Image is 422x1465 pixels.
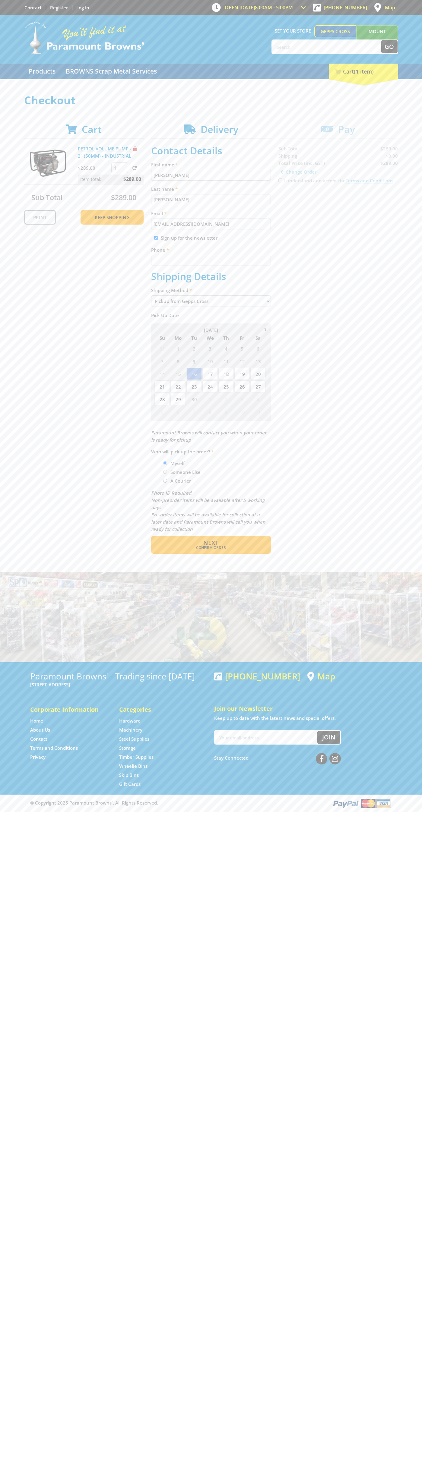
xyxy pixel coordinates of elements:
label: First name [151,161,271,168]
a: Go to the Contact page [24,5,42,11]
img: PayPal, Mastercard, Visa accepted [332,798,392,809]
h3: Paramount Browns' - Trading since [DATE] [30,671,208,681]
label: Myself [168,458,187,468]
span: 3 [202,342,218,354]
a: Remove from cart [133,146,137,152]
a: Go to the Privacy page [30,754,46,760]
a: Go to the Gift Cards page [119,781,141,787]
span: 7 [186,406,202,418]
label: A Courier [168,476,193,486]
h2: Contact Details [151,145,271,156]
p: [STREET_ADDRESS] [30,681,208,688]
label: Who will pick up the order? [151,448,271,455]
span: 18 [218,368,234,380]
a: Go to the Contact page [30,736,47,742]
span: 2 [218,393,234,405]
a: PETROL VOLUME PUMP - 2" (50MM) - INDUSTRIAL [78,146,131,159]
input: Your email address [215,731,317,744]
div: Cart [329,64,398,79]
span: Delivery [201,123,238,136]
a: Gepps Cross [314,25,356,37]
span: Tu [186,334,202,342]
a: Go to the Products page [24,64,60,79]
a: Go to the Terms and Conditions page [30,745,78,751]
span: 17 [202,368,218,380]
input: Please select who will pick up the order. [163,470,167,474]
h2: Shipping Details [151,271,271,282]
span: Fr [234,334,250,342]
a: Go to the Machinery page [119,727,142,733]
span: 8 [170,355,186,367]
button: Next Confirm order [151,536,271,554]
span: 15 [170,368,186,380]
span: 25 [218,380,234,392]
a: Go to the registration page [50,5,68,11]
span: 5 [154,406,170,418]
div: ® Copyright 2025 Paramount Browns'. All Rights Reserved. [24,798,398,809]
span: 26 [234,380,250,392]
span: 11 [250,406,266,418]
input: Please select who will pick up the order. [163,479,167,483]
label: Email [151,210,271,217]
p: Keep up to date with the latest news and special offers. [214,714,392,722]
a: Go to the Wheelie Bins page [119,763,148,769]
span: 30 [186,393,202,405]
span: Set your store [271,25,315,36]
span: 16 [186,368,202,380]
span: We [202,334,218,342]
span: 31 [154,342,170,354]
label: Last name [151,185,271,193]
h1: Checkout [24,94,398,106]
a: Go to the About Us page [30,727,50,733]
div: [PHONE_NUMBER] [214,671,300,681]
span: Mo [170,334,186,342]
input: Please enter your first name. [151,170,271,181]
button: Join [317,731,340,744]
span: 20 [250,368,266,380]
span: 11 [218,355,234,367]
span: Next [203,539,218,547]
span: 6 [170,406,186,418]
a: Go to the Hardware page [119,718,141,724]
select: Please select a shipping method. [151,295,271,307]
span: 2 [186,342,202,354]
a: Mount [PERSON_NAME] [356,25,398,48]
a: Print [24,210,56,225]
span: 19 [234,368,250,380]
span: 23 [186,380,202,392]
span: 4 [218,342,234,354]
span: 9 [218,406,234,418]
span: 8:00am - 5:00pm [255,4,293,11]
label: Phone [151,246,271,254]
h5: Corporate Information [30,705,107,714]
a: Go to the Skip Bins page [119,772,139,778]
span: [DATE] [204,327,218,333]
span: 7 [154,355,170,367]
span: 6 [250,342,266,354]
span: 5 [234,342,250,354]
a: Go to the Storage page [119,745,136,751]
span: 12 [234,355,250,367]
span: 1 [202,393,218,405]
label: Someone Else [168,467,203,477]
span: 10 [234,406,250,418]
span: 21 [154,380,170,392]
input: Please enter your email address. [151,219,271,229]
span: Confirm order [164,546,258,550]
span: 13 [250,355,266,367]
span: $289.00 [111,193,136,202]
input: Please enter your telephone number. [151,255,271,266]
div: Stay Connected [214,751,341,765]
span: 4 [250,393,266,405]
img: Paramount Browns' [24,21,145,55]
input: Search [272,40,381,53]
span: Sub Total [31,193,62,202]
span: OPEN [DATE] [225,4,293,11]
span: $289.00 [123,175,141,184]
span: Cart [82,123,102,136]
span: 27 [250,380,266,392]
h5: Join our Newsletter [214,704,392,713]
a: View a map of Gepps Cross location [307,671,335,681]
span: Sa [250,334,266,342]
span: (1 item) [354,68,374,75]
